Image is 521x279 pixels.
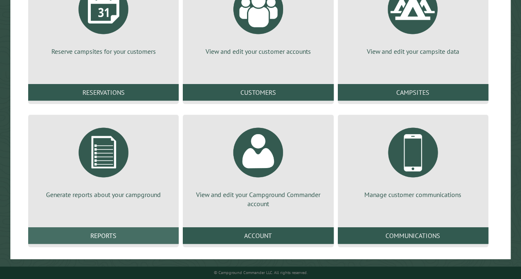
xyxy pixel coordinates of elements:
[348,190,478,199] p: Manage customer communications
[214,270,308,275] small: © Campground Commander LLC. All rights reserved.
[348,47,478,56] p: View and edit your campsite data
[193,190,323,209] p: View and edit your Campground Commander account
[38,121,169,199] a: Generate reports about your campground
[38,47,169,56] p: Reserve campsites for your customers
[348,121,478,199] a: Manage customer communications
[183,84,333,101] a: Customers
[193,47,323,56] p: View and edit your customer accounts
[28,227,179,244] a: Reports
[338,227,488,244] a: Communications
[183,227,333,244] a: Account
[193,121,323,209] a: View and edit your Campground Commander account
[28,84,179,101] a: Reservations
[38,190,169,199] p: Generate reports about your campground
[338,84,488,101] a: Campsites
